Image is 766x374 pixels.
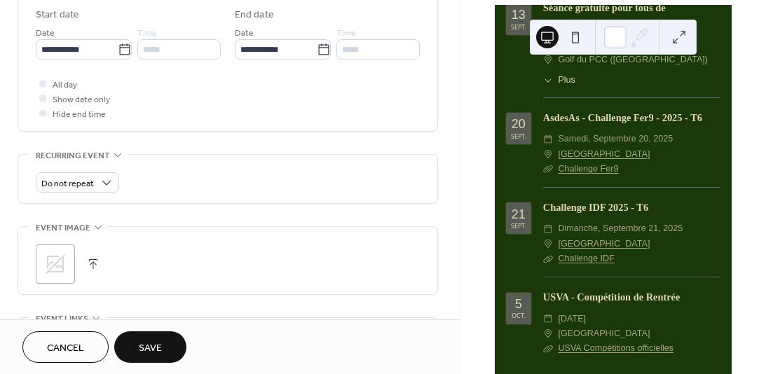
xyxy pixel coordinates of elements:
a: Challenge IDF 2025 - T6 [543,202,648,213]
span: Golf du PCC ([GEOGRAPHIC_DATA]) [558,53,708,67]
span: samedi, septembre 20, 2025 [558,132,673,146]
span: [DATE] [558,312,586,326]
span: Do not repeat [41,176,94,192]
span: All day [53,78,77,92]
span: Time [137,26,157,41]
div: ​ [543,326,553,341]
button: Save [114,331,186,363]
span: Time [336,26,356,41]
div: 21 [512,208,526,221]
span: Event image [36,221,90,235]
div: sept. [511,133,526,139]
span: Date [235,26,254,41]
span: Date [36,26,55,41]
a: USVA - Compétition de Rentrée [543,291,680,303]
span: Plus [558,74,575,87]
div: ​ [543,74,553,87]
span: Event links [36,312,88,326]
button: Cancel [22,331,109,363]
button: ​Plus [543,74,575,87]
a: AsdesAs - Challenge Fer9 - 2025 - T6 [543,112,702,123]
div: End date [235,8,274,22]
span: Hide end time [53,107,106,122]
a: [GEOGRAPHIC_DATA] [558,237,650,251]
div: Start date [36,8,79,22]
div: ​ [543,251,553,266]
span: Save [139,341,162,356]
div: sept. [511,24,526,30]
a: Challenge Fer9 [558,164,618,174]
span: [GEOGRAPHIC_DATA] [558,326,650,341]
div: ​ [543,162,553,176]
span: Cancel [47,341,84,356]
span: Show date only [53,92,110,107]
div: ​ [543,132,553,146]
div: oct. [512,312,526,319]
div: ​ [543,221,553,236]
div: ​ [543,237,553,251]
div: Séance gratuite pour tous de DECOUVERTE DU GOLF [543,1,720,31]
a: USVA Compétitions officielles [558,343,673,353]
a: Challenge IDF [558,254,615,263]
a: [GEOGRAPHIC_DATA] [558,147,650,162]
div: 5 [515,298,522,310]
div: ; [36,244,75,284]
div: ​ [543,341,553,356]
span: dimanche, septembre 21, 2025 [558,221,683,236]
span: Recurring event [36,148,110,163]
div: sept. [511,223,526,229]
div: ​ [543,147,553,162]
div: 20 [512,118,526,130]
div: ​ [543,53,553,67]
div: ​ [543,312,553,326]
div: 13 [512,8,526,21]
